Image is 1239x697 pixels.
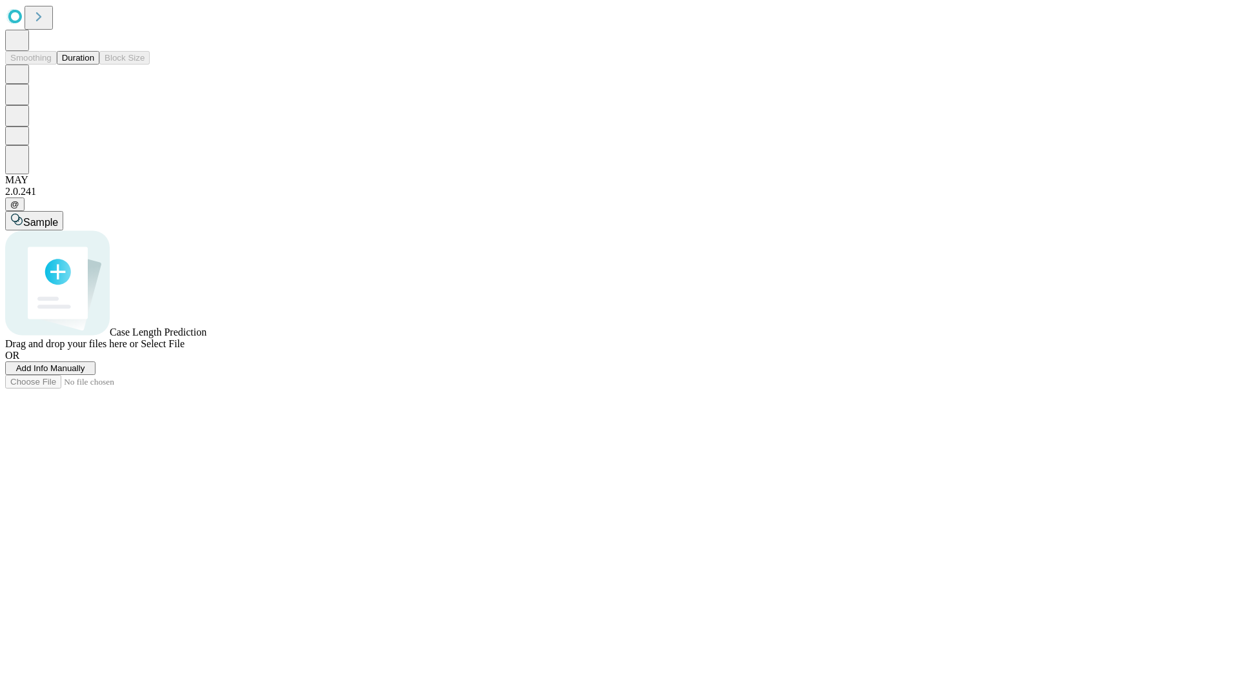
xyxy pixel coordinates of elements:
[5,174,1234,186] div: MAY
[110,327,206,338] span: Case Length Prediction
[5,350,19,361] span: OR
[5,186,1234,197] div: 2.0.241
[5,51,57,65] button: Smoothing
[99,51,150,65] button: Block Size
[5,338,138,349] span: Drag and drop your files here or
[10,199,19,209] span: @
[141,338,185,349] span: Select File
[5,211,63,230] button: Sample
[5,361,96,375] button: Add Info Manually
[16,363,85,373] span: Add Info Manually
[23,217,58,228] span: Sample
[5,197,25,211] button: @
[57,51,99,65] button: Duration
